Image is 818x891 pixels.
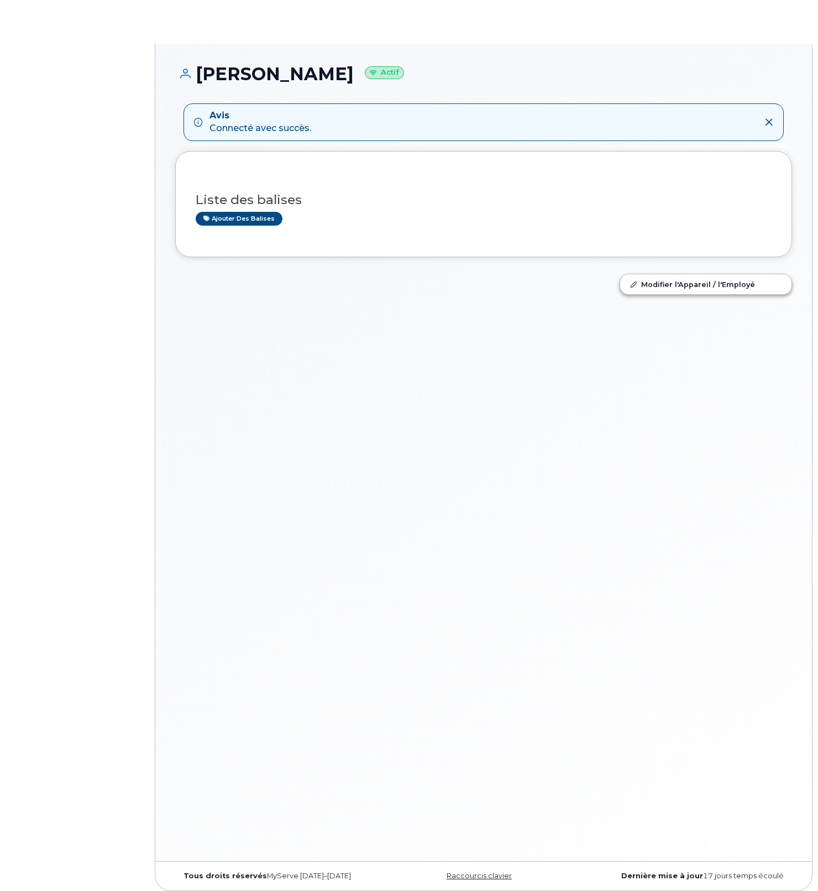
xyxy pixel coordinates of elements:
h3: Liste des balises [196,193,772,207]
a: Raccourcis clavier [447,872,512,880]
small: Actif [365,66,404,79]
a: Ajouter des balises [196,212,282,226]
div: 17 jours temps écoulé [586,872,792,880]
strong: Dernière mise à jour [621,872,703,880]
a: Modifier l'Appareil / l'Employé [620,274,791,294]
div: Connecté avec succès. [209,110,311,135]
h1: [PERSON_NAME] [175,64,792,84]
div: MyServe [DATE]–[DATE] [175,872,381,880]
strong: Avis [209,110,311,122]
strong: Tous droits réservés [183,872,267,880]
